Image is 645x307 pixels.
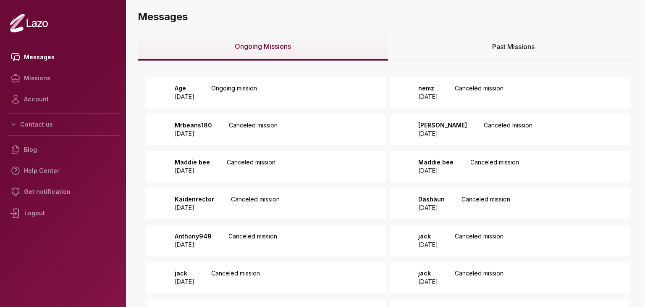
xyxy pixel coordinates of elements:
[175,241,212,249] p: [DATE]
[7,47,119,68] a: Messages
[418,130,467,138] p: [DATE]
[228,232,277,249] p: Canceled mission
[175,204,214,212] p: [DATE]
[229,121,278,138] p: Canceled mission
[418,121,467,130] p: [PERSON_NAME]
[455,269,503,286] p: Canceled mission
[175,195,214,204] p: Kaidenrector
[484,121,532,138] p: Canceled mission
[7,202,119,224] div: Logout
[175,84,194,93] p: Age
[418,204,445,212] p: [DATE]
[175,167,210,175] p: [DATE]
[235,41,291,51] span: Ongoing Missions
[7,160,119,181] a: Help Center
[175,121,212,130] p: Mrbeans180
[418,241,438,249] p: [DATE]
[175,130,212,138] p: [DATE]
[455,84,503,101] p: Canceled mission
[175,278,194,286] p: [DATE]
[455,232,503,249] p: Canceled mission
[211,84,257,101] p: Ongoing mission
[7,89,119,110] a: Account
[418,158,454,167] p: Maddie bee
[418,84,438,93] p: nemz
[470,158,519,175] p: Canceled mission
[461,195,510,212] p: Canceled mission
[418,195,445,204] p: Dashaun
[418,278,438,286] p: [DATE]
[175,232,212,241] p: Anthony949
[7,68,119,89] a: Missions
[418,232,438,241] p: jack
[175,269,194,278] p: jack
[492,42,535,52] span: Past Missions
[7,181,119,202] a: Get notification
[7,139,119,160] a: Blog
[418,269,438,278] p: jack
[227,158,275,175] p: Canceled mission
[231,195,280,212] p: Canceled mission
[7,117,119,132] button: Contact us
[175,93,194,101] p: [DATE]
[418,167,454,175] p: [DATE]
[418,93,438,101] p: [DATE]
[211,269,260,286] p: Canceled mission
[175,158,210,167] p: Maddie bee
[138,10,638,24] h3: Messages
